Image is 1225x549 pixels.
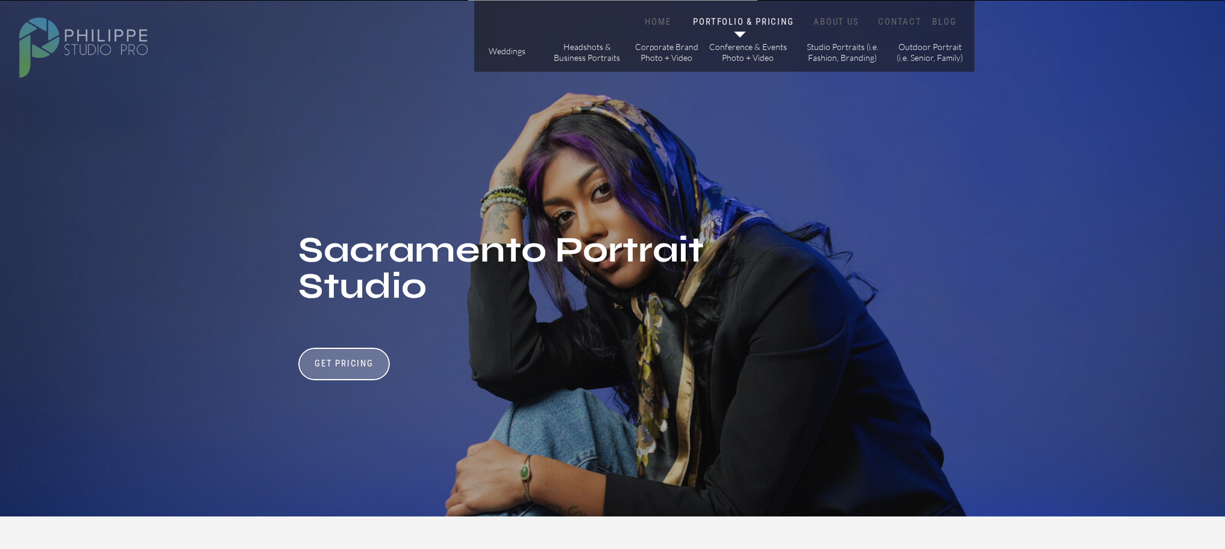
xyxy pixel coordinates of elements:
[630,289,978,406] h2: Don't just take our word for it
[876,16,925,28] a: CONTACT
[734,449,896,482] p: 70+ 5 Star reviews on Google & Yelp
[633,16,684,28] a: HOME
[311,358,378,372] a: Get Pricing
[691,16,797,28] a: PORTFOLIO & PRICING
[930,16,960,28] a: BLOG
[486,46,528,58] a: Weddings
[811,16,862,28] a: ABOUT US
[709,42,788,63] a: Conference & Events Photo + Video
[553,42,621,63] a: Headshots & Business Portraits
[298,232,707,311] h1: Sacramento Portrait Studio
[633,42,701,63] a: Corporate Brand Photo + Video
[896,42,964,63] a: Outdoor Portrait (i.e. Senior, Family)
[802,42,883,63] a: Studio Portraits (i.e. Fashion, Branding)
